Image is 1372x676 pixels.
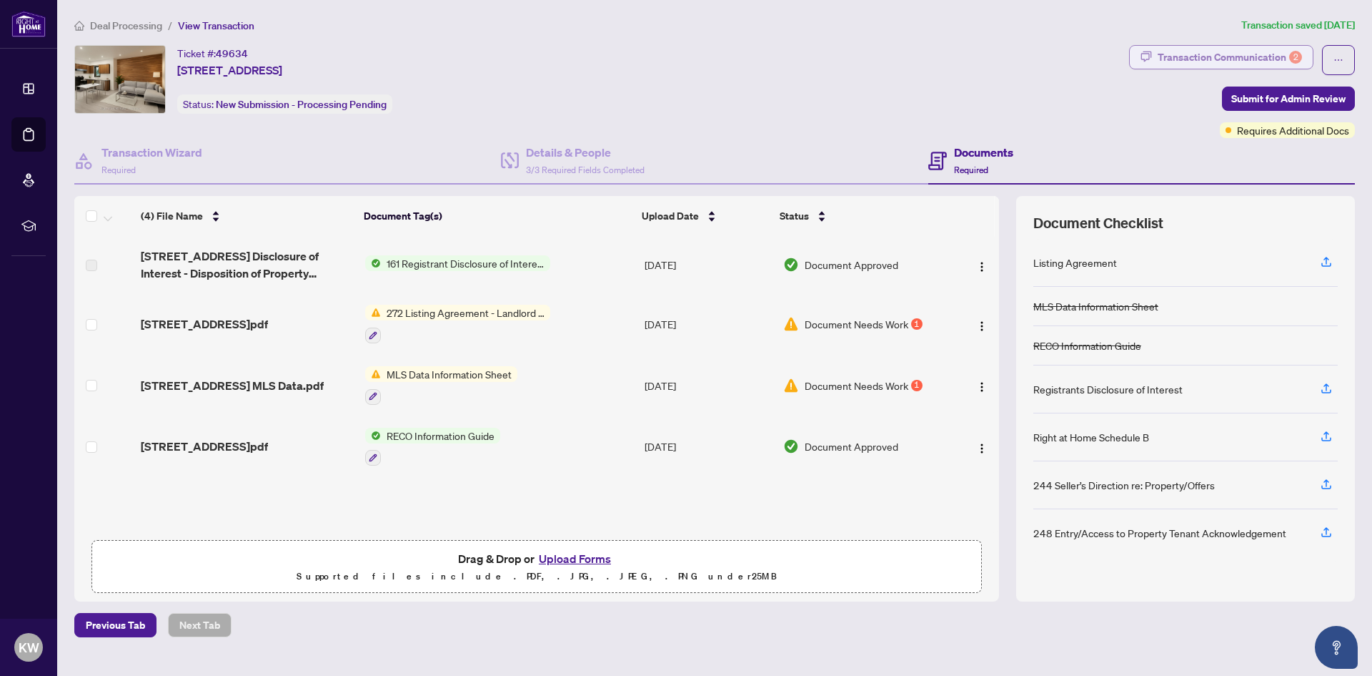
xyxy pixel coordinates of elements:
span: [STREET_ADDRESS] MLS Data.pdf [141,377,324,394]
button: Submit for Admin Review [1222,87,1355,111]
img: Status Icon [365,366,381,382]
span: [STREET_ADDRESS]pdf [141,315,268,333]
img: IMG-W12355228_1.jpg [75,46,165,113]
img: Status Icon [365,255,381,271]
article: Transaction saved [DATE] [1241,17,1355,34]
span: ellipsis [1333,55,1343,65]
td: [DATE] [639,236,777,293]
img: Logo [976,261,988,273]
h4: Documents [954,144,1013,161]
div: Ticket #: [177,45,248,62]
button: Logo [970,374,993,397]
span: 161 Registrant Disclosure of Interest - Disposition ofProperty [381,255,550,271]
div: RECO Information Guide [1033,338,1141,353]
span: View Transaction [178,19,254,32]
img: Document Status [783,439,799,454]
td: [DATE] [639,293,777,355]
th: Document Tag(s) [358,196,637,236]
span: New Submission - Processing Pending [216,98,387,111]
button: Transaction Communication2 [1129,45,1313,69]
img: Logo [976,381,988,393]
div: Right at Home Schedule B [1033,429,1149,445]
span: Document Checklist [1033,213,1163,233]
span: Document Approved [805,439,898,454]
button: Upload Forms [535,549,615,568]
span: (4) File Name [141,208,203,224]
span: 272 Listing Agreement - Landlord Designated Representation Agreement Authority to Offer for Lease [381,305,550,320]
div: 1 [911,380,923,391]
span: Upload Date [642,208,699,224]
th: Status [774,196,946,236]
td: [DATE] [639,416,777,478]
span: [STREET_ADDRESS] [177,62,282,79]
button: Next Tab [168,613,232,637]
span: Document Needs Work [805,316,908,332]
button: Status Icon272 Listing Agreement - Landlord Designated Representation Agreement Authority to Offe... [365,305,550,343]
span: RECO Information Guide [381,428,500,444]
li: / [168,17,172,34]
button: Logo [970,435,993,458]
span: 49634 [216,47,248,60]
button: Previous Tab [74,613,156,637]
span: Required [954,165,988,175]
button: Status IconRECO Information Guide [365,428,500,466]
span: MLS Data Information Sheet [381,366,517,382]
td: [DATE] [639,355,777,416]
span: Document Needs Work [805,378,908,393]
img: Document Status [783,378,799,393]
div: Listing Agreement [1033,255,1117,270]
span: Drag & Drop orUpload FormsSupported files include .PDF, .JPG, .JPEG, .PNG under25MB [92,541,981,594]
th: Upload Date [636,196,774,236]
span: Drag & Drop or [458,549,615,568]
img: Document Status [783,316,799,332]
div: Transaction Communication [1158,46,1302,69]
img: Logo [976,320,988,332]
span: Deal Processing [90,19,162,32]
span: [STREET_ADDRESS]pdf [141,438,268,455]
button: Open asap [1315,626,1358,669]
div: Registrants Disclosure of Interest [1033,381,1183,397]
span: KW [19,637,39,657]
div: 1 [911,318,923,330]
span: Requires Additional Docs [1237,122,1349,138]
div: 248 Entry/Access to Property Tenant Acknowledgement [1033,525,1286,541]
img: Status Icon [365,428,381,444]
button: Status Icon161 Registrant Disclosure of Interest - Disposition ofProperty [365,255,550,271]
div: MLS Data Information Sheet [1033,298,1158,314]
button: Logo [970,253,993,276]
span: Status [780,208,809,224]
h4: Details & People [526,144,645,161]
span: home [74,21,84,31]
span: Document Approved [805,257,898,273]
img: Status Icon [365,305,381,320]
img: Logo [976,443,988,454]
div: 2 [1289,51,1302,64]
div: Status: [177,94,392,114]
button: Status IconMLS Data Information Sheet [365,366,517,405]
button: Logo [970,313,993,335]
span: Submit for Admin Review [1231,87,1346,110]
span: 3/3 Required Fields Completed [526,165,645,175]
span: Required [101,165,136,175]
h4: Transaction Wizard [101,144,202,161]
span: Previous Tab [86,614,145,637]
img: Document Status [783,257,799,273]
div: 244 Seller’s Direction re: Property/Offers [1033,477,1215,493]
th: (4) File Name [135,196,358,236]
span: [STREET_ADDRESS] Disclosure of Interest - Disposition of Property EXECUTED.pdf [141,248,353,282]
img: logo [11,11,46,37]
p: Supported files include .PDF, .JPG, .JPEG, .PNG under 25 MB [101,568,973,585]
